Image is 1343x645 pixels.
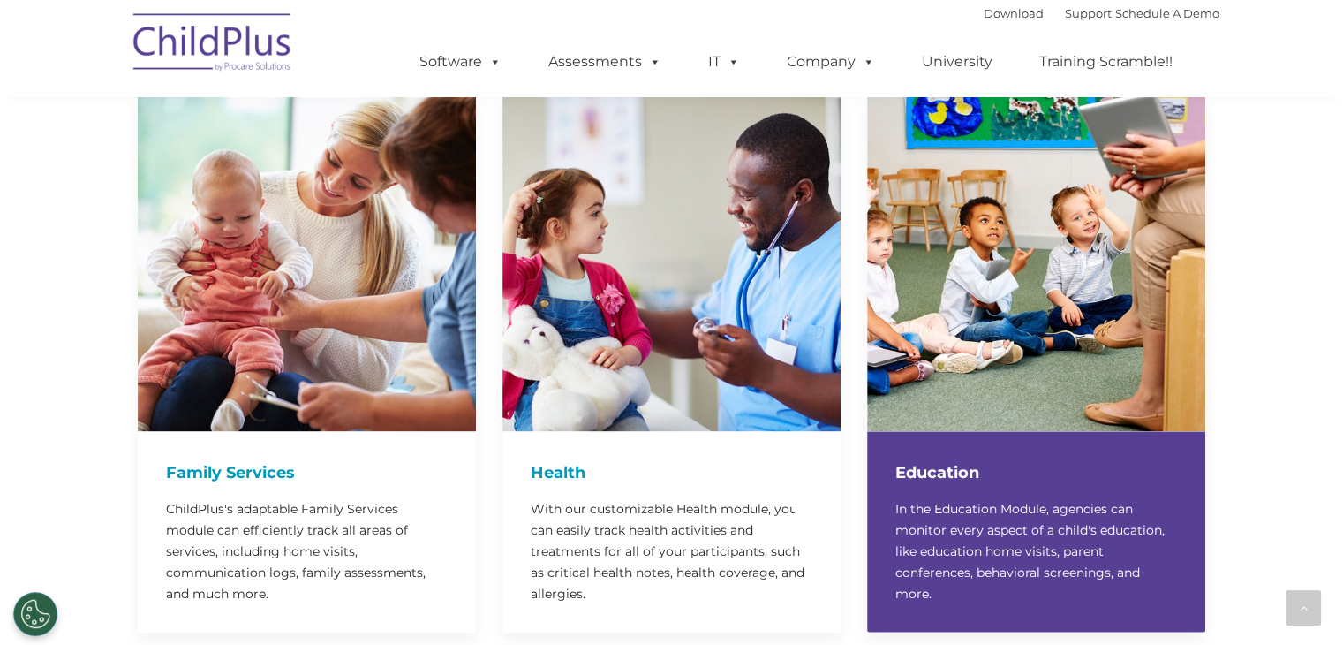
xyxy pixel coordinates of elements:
[1022,44,1190,80] a: Training Scramble!!
[895,498,1177,604] p: In the Education Module, agencies can monitor every aspect of a child's education, like education...
[531,460,812,485] h4: Health
[124,1,301,89] img: ChildPlus by Procare Solutions
[502,94,841,432] img: Health750
[867,94,1205,432] img: Education-750
[895,460,1177,485] h4: Education
[531,44,679,80] a: Assessments
[166,460,448,485] h4: Family Services
[904,44,1010,80] a: University
[690,44,758,80] a: IT
[1065,6,1112,20] a: Support
[531,498,812,604] p: With our customizable Health module, you can easily track health activities and treatments for al...
[402,44,519,80] a: Software
[13,592,57,636] button: Cookies Settings
[984,6,1044,20] a: Download
[984,6,1219,20] font: |
[1115,6,1219,20] a: Schedule A Demo
[166,498,448,604] p: ChildPlus's adaptable Family Services module can efficiently track all areas of services, includi...
[138,94,476,432] img: FamilyServices-750
[769,44,893,80] a: Company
